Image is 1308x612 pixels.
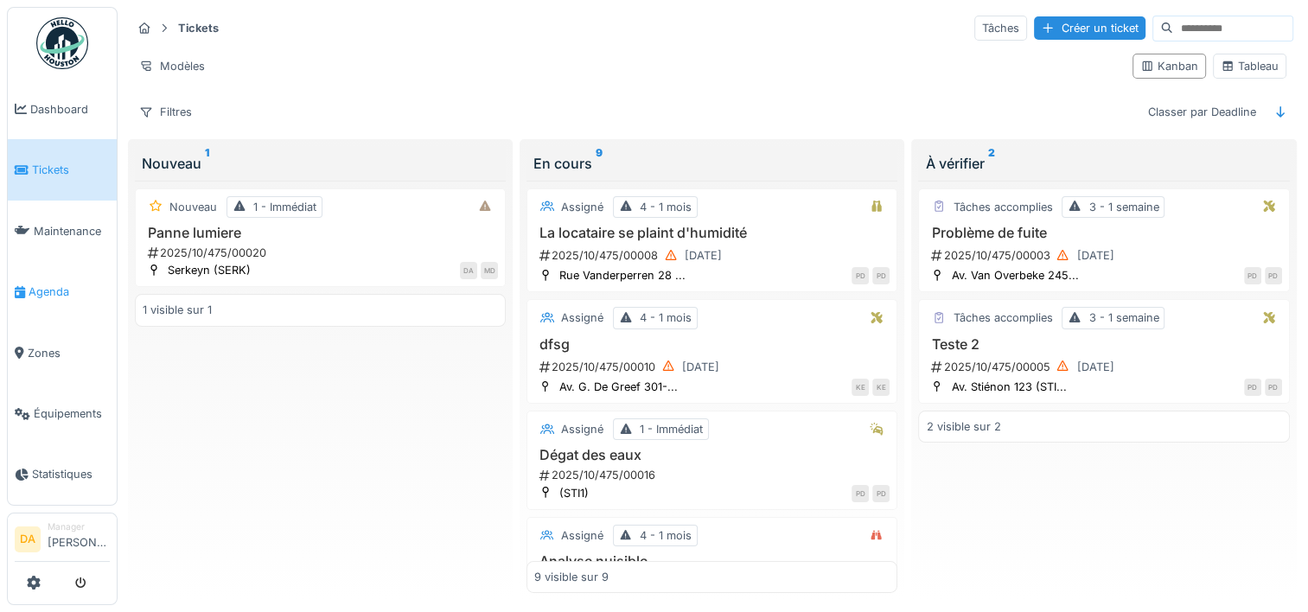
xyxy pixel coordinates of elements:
[1265,267,1282,284] div: PD
[8,79,117,139] a: Dashboard
[131,99,200,124] div: Filtres
[559,485,589,501] div: (STI1)
[561,199,603,215] div: Assigné
[15,520,110,562] a: DA Manager[PERSON_NAME]
[685,247,722,264] div: [DATE]
[953,199,1052,215] div: Tâches accomplies
[28,345,110,361] span: Zones
[48,520,110,533] div: Manager
[481,262,498,279] div: MD
[926,225,1281,241] h3: Problème de fuite
[640,421,703,437] div: 1 - Immédiat
[1140,99,1264,124] div: Classer par Deadline
[1244,267,1261,284] div: PD
[561,421,603,437] div: Assigné
[1244,379,1261,396] div: PD
[951,267,1078,284] div: Av. Van Overbeke 245...
[534,569,609,585] div: 9 visible sur 9
[205,153,209,174] sup: 1
[538,356,890,378] div: 2025/10/475/00010
[30,101,110,118] span: Dashboard
[872,485,890,502] div: PD
[561,309,603,326] div: Assigné
[538,245,890,266] div: 2025/10/475/00008
[561,527,603,544] div: Assigné
[8,322,117,383] a: Zones
[852,379,869,396] div: KE
[640,527,692,544] div: 4 - 1 mois
[146,245,498,261] div: 2025/10/475/00020
[640,199,692,215] div: 4 - 1 mois
[951,379,1066,395] div: Av. Stiénon 123 (STI...
[15,526,41,552] li: DA
[32,162,110,178] span: Tickets
[534,447,890,463] h3: Dégat des eaux
[926,336,1281,353] h3: Teste 2
[1088,199,1158,215] div: 3 - 1 semaine
[929,356,1281,378] div: 2025/10/475/00005
[8,201,117,261] a: Maintenance
[1076,247,1113,264] div: [DATE]
[974,16,1027,41] div: Tâches
[8,261,117,322] a: Agenda
[640,309,692,326] div: 4 - 1 mois
[533,153,890,174] div: En cours
[987,153,994,174] sup: 2
[534,553,890,570] h3: Analyse nuisible
[34,405,110,422] span: Équipements
[1265,379,1282,396] div: PD
[682,359,719,375] div: [DATE]
[460,262,477,279] div: DA
[34,223,110,239] span: Maintenance
[131,54,213,79] div: Modèles
[534,336,890,353] h3: dfsg
[926,418,1000,435] div: 2 visible sur 2
[32,466,110,482] span: Statistiques
[953,309,1052,326] div: Tâches accomplies
[169,199,217,215] div: Nouveau
[1140,58,1198,74] div: Kanban
[1034,16,1145,40] div: Créer un ticket
[872,267,890,284] div: PD
[538,467,890,483] div: 2025/10/475/00016
[559,379,678,395] div: Av. G. De Greef 301-...
[171,20,226,36] strong: Tickets
[852,267,869,284] div: PD
[852,485,869,502] div: PD
[143,225,498,241] h3: Panne lumiere
[143,302,212,318] div: 1 visible sur 1
[596,153,603,174] sup: 9
[142,153,499,174] div: Nouveau
[872,379,890,396] div: KE
[929,245,1281,266] div: 2025/10/475/00003
[29,284,110,300] span: Agenda
[1076,359,1113,375] div: [DATE]
[8,139,117,200] a: Tickets
[8,444,117,505] a: Statistiques
[36,17,88,69] img: Badge_color-CXgf-gQk.svg
[925,153,1282,174] div: À vérifier
[534,225,890,241] h3: La locataire se plaint d'humidité
[1221,58,1279,74] div: Tableau
[1088,309,1158,326] div: 3 - 1 semaine
[168,262,251,278] div: Serkeyn (SERK)
[48,520,110,558] li: [PERSON_NAME]
[253,199,316,215] div: 1 - Immédiat
[559,267,686,284] div: Rue Vanderperren 28 ...
[8,383,117,443] a: Équipements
